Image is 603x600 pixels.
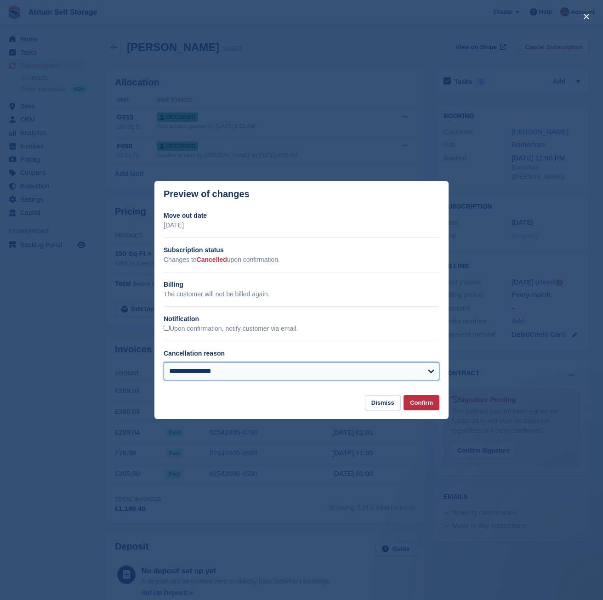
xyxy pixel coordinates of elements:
[365,395,401,410] button: Dismiss
[164,314,439,324] h2: Notification
[164,211,439,221] h2: Move out date
[164,189,250,199] p: Preview of changes
[579,9,594,24] button: close
[164,245,439,255] h2: Subscription status
[404,395,439,410] button: Confirm
[164,289,439,299] p: The customer will not be billed again.
[197,256,227,263] span: Cancelled
[164,325,170,331] input: Upon confirmation, notify customer via email.
[164,280,439,289] h2: Billing
[164,221,439,230] p: [DATE]
[164,350,225,357] label: Cancellation reason
[164,255,439,265] p: Changes to upon confirmation.
[164,325,298,333] label: Upon confirmation, notify customer via email.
